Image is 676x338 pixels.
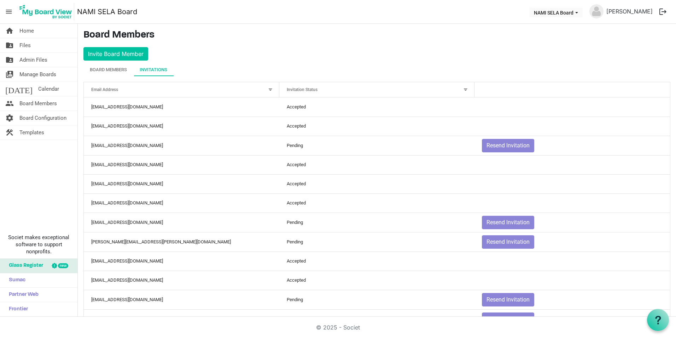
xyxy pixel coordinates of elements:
[5,273,25,287] span: Sumac
[474,232,670,252] td: Resend Invitation is template cell column header
[287,87,317,92] span: Invitation Status
[589,4,604,18] img: no-profile-picture.svg
[474,97,670,117] td: is template cell column header
[604,4,655,18] a: [PERSON_NAME]
[474,136,670,155] td: Resend Invitation is template cell column header
[474,193,670,213] td: is template cell column header
[2,5,16,18] span: menu
[655,4,670,19] button: logout
[474,252,670,271] td: is template cell column header
[529,7,583,17] button: NAMI SELA Board dropdownbutton
[19,24,34,38] span: Home
[279,97,475,117] td: Accepted column header Invitation Status
[474,174,670,193] td: is template cell column header
[19,67,56,81] span: Manage Boards
[84,252,279,271] td: whartonmuller@gmail.com column header Email Address
[279,232,475,252] td: Pending column header Invitation Status
[279,155,475,174] td: Accepted column header Invitation Status
[84,232,279,252] td: viviana.aldous@gmail.com column header Email Address
[84,309,279,329] td: cynthia.quigley@lcmchealth.org column header Email Address
[5,259,43,273] span: Glass Register
[5,288,39,302] span: Partner Web
[474,117,670,136] td: is template cell column header
[5,38,14,52] span: folder_shared
[474,155,670,174] td: is template cell column header
[5,302,28,316] span: Frontier
[83,29,670,41] h3: Board Members
[482,216,534,229] button: Resend Invitation
[84,213,279,232] td: irelsears@alliedpapercompany.com column header Email Address
[279,309,475,329] td: Pending column header Invitation Status
[279,271,475,290] td: Accepted column header Invitation Status
[482,312,534,326] button: Resend Invitation
[84,97,279,117] td: mgregoire@namisela.org column header Email Address
[58,263,68,268] div: new
[17,3,77,21] a: My Board View Logo
[474,309,670,329] td: Resend Invitation is template cell column header
[279,213,475,232] td: Pending column header Invitation Status
[83,63,670,76] div: tab-header
[84,117,279,136] td: cpulling@namisela.org column header Email Address
[5,53,14,67] span: folder_shared
[5,82,33,96] span: [DATE]
[84,174,279,193] td: docmancina@gmail.com column header Email Address
[3,234,74,255] span: Societ makes exceptional software to support nonprofits.
[91,87,118,92] span: Email Address
[83,47,148,61] button: Invite Board Member
[19,111,66,125] span: Board Configuration
[84,290,279,309] td: jessicabrewster@charter.net column header Email Address
[84,193,279,213] td: joy4basics@gmail.com column header Email Address
[474,290,670,309] td: Resend Invitation is template cell column header
[279,290,475,309] td: Pending column header Invitation Status
[482,235,534,249] button: Resend Invitation
[474,271,670,290] td: is template cell column header
[482,139,534,152] button: Resend Invitation
[38,82,59,96] span: Calendar
[17,3,74,21] img: My Board View Logo
[90,66,127,73] div: Board Members
[19,125,44,140] span: Templates
[279,252,475,271] td: Accepted column header Invitation Status
[482,293,534,306] button: Resend Invitation
[5,125,14,140] span: construction
[84,136,279,155] td: acastrolpc@gmail.com column header Email Address
[279,117,475,136] td: Accepted column header Invitation Status
[140,66,167,73] div: Invitations
[279,136,475,155] td: Pending column header Invitation Status
[474,213,670,232] td: Resend Invitation is template cell column header
[84,271,279,290] td: bettybtedesco@gmail.com column header Email Address
[5,24,14,38] span: home
[279,174,475,193] td: Accepted column header Invitation Status
[316,324,360,331] a: © 2025 - Societ
[5,111,14,125] span: settings
[279,193,475,213] td: Accepted column header Invitation Status
[19,96,57,111] span: Board Members
[19,53,47,67] span: Admin Files
[84,155,279,174] td: amyybarzabal@gmail.com column header Email Address
[77,5,137,19] a: NAMI SELA Board
[5,96,14,111] span: people
[19,38,31,52] span: Files
[5,67,14,81] span: switch_account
